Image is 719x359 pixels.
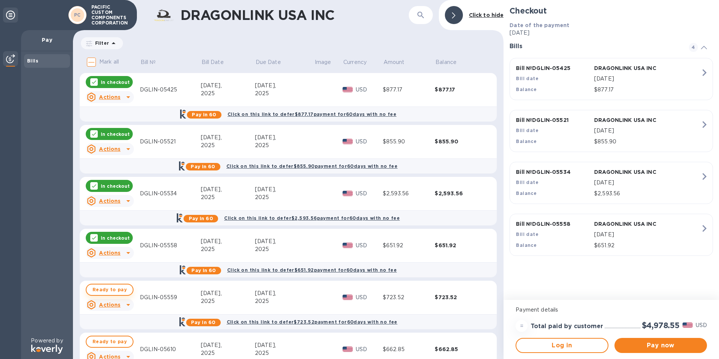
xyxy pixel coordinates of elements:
p: Payment details [516,306,707,314]
div: [DATE], [201,134,255,141]
p: In checkout [101,79,130,85]
div: 2025 [201,141,255,149]
h2: $4,978.55 [642,321,680,330]
p: Currency [343,58,367,66]
b: Pay in 60 [191,319,215,325]
b: Balance [516,190,537,196]
p: Powered by [31,337,63,345]
div: [DATE], [255,134,314,141]
p: [DATE] [594,179,701,187]
b: Balance [516,242,537,248]
button: Bill №DGLIN-05558DRAGONLINK USA INCBill date[DATE]Balance$651.92 [510,214,713,256]
img: USD [683,322,693,328]
img: USD [343,191,353,196]
p: Bill № [141,58,156,66]
div: DGLIN-05425 [140,86,201,94]
div: [DATE], [255,289,314,297]
div: DGLIN-05558 [140,242,201,249]
div: $855.90 [435,138,487,145]
span: Due Date [256,58,291,66]
b: Bill date [516,231,538,237]
p: Due Date [256,58,281,66]
p: DRAGONLINK USA INC [594,64,669,72]
div: $877.17 [383,86,435,94]
div: [DATE], [201,186,255,193]
b: Bill date [516,179,538,185]
b: Bills [27,58,38,64]
p: USD [356,294,383,301]
b: Date of the payment [510,22,569,28]
div: [DATE], [201,289,255,297]
div: 2025 [201,90,255,97]
div: 2025 [201,297,255,305]
b: PC [74,12,81,18]
b: Balance [516,87,537,92]
div: 2025 [201,349,255,357]
p: [DATE] [594,75,701,83]
p: Bill Date [202,58,224,66]
p: USD [356,345,383,353]
button: Log in [516,338,608,353]
b: Click on this link to defer $855.90 payment for 60 days with no fee [226,163,397,169]
p: USD [356,242,383,249]
p: [DATE] [594,231,701,239]
div: 2025 [255,245,314,253]
div: = [516,320,528,332]
div: [DATE], [201,237,255,245]
div: $877.17 [435,86,487,93]
button: Bill №DGLIN-05521DRAGONLINK USA INCBill date[DATE]Balance$855.90 [510,110,713,152]
p: USD [356,138,383,146]
span: Balance [435,58,466,66]
p: Bill № DGLIN-05558 [516,220,591,228]
button: Ready to pay [86,336,133,348]
u: Actions [99,146,120,152]
div: 2025 [255,90,314,97]
img: USD [343,139,353,144]
p: In checkout [101,131,130,137]
div: DGLIN-05521 [140,138,201,146]
div: [DATE], [201,341,255,349]
div: 2025 [255,141,314,149]
img: USD [343,295,353,300]
p: [DATE] [510,29,713,37]
div: 2025 [255,297,314,305]
p: USD [696,321,707,329]
p: USD [356,86,383,94]
b: Click on this link to defer $723.52 payment for 60 days with no fee [227,319,397,325]
b: Pay in 60 [191,268,216,273]
b: Pay in 60 [189,216,213,221]
div: DGLIN-05534 [140,190,201,198]
p: Bill № DGLIN-05425 [516,64,591,72]
h3: Bills [510,43,680,50]
p: $855.90 [594,138,701,146]
b: Click to hide [469,12,504,18]
u: Actions [99,94,120,100]
p: Filter [92,40,109,46]
h3: Total paid by customer [531,323,603,330]
button: Bill №DGLIN-05425DRAGONLINK USA INCBill date[DATE]Balance$877.17 [510,58,713,100]
img: Logo [31,345,63,354]
span: Amount [384,58,414,66]
b: Click on this link to defer $651.92 payment for 60 days with no fee [227,267,397,273]
div: [DATE], [255,341,314,349]
b: Bill date [516,76,538,81]
p: DRAGONLINK USA INC [594,220,669,228]
div: [DATE], [255,237,314,245]
div: $651.92 [383,242,435,249]
div: $662.85 [435,345,487,353]
div: DGLIN-05610 [140,345,201,353]
span: Image [315,58,331,66]
u: Actions [99,198,120,204]
button: Ready to pay [86,284,133,296]
div: $2,593.56 [435,190,487,197]
u: Actions [99,302,120,308]
p: In checkout [101,235,130,241]
div: $2,593.56 [383,190,435,198]
span: Log in [522,341,601,350]
div: $651.92 [435,242,487,249]
p: Bill № DGLIN-05534 [516,168,591,176]
img: USD [343,347,353,352]
p: DRAGONLINK USA INC [594,168,669,176]
b: Pay in 60 [191,164,215,169]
